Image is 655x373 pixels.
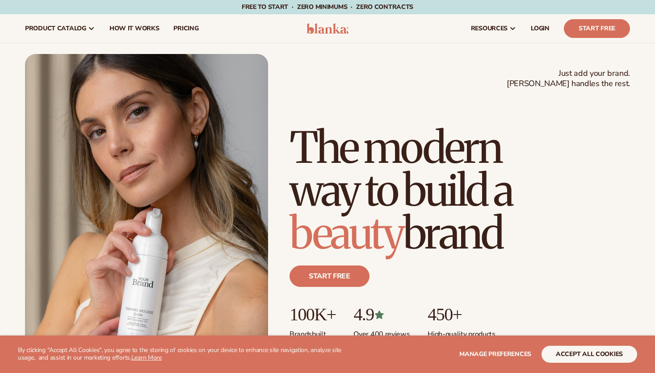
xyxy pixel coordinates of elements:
[459,350,531,358] span: Manage preferences
[428,305,495,324] p: 450+
[524,14,557,43] a: LOGIN
[307,23,349,34] img: logo
[131,353,162,362] a: Learn More
[459,346,531,363] button: Manage preferences
[102,14,167,43] a: How It Works
[531,25,550,32] span: LOGIN
[428,324,495,339] p: High-quality products
[25,54,268,360] img: Female holding tanning mousse.
[464,14,524,43] a: resources
[173,25,198,32] span: pricing
[471,25,508,32] span: resources
[166,14,206,43] a: pricing
[353,305,410,324] p: 4.9
[353,324,410,339] p: Over 400 reviews
[290,126,630,255] h1: The modern way to build a brand
[25,25,86,32] span: product catalog
[18,14,102,43] a: product catalog
[18,347,347,362] p: By clicking "Accept All Cookies", you agree to the storing of cookies on your device to enhance s...
[242,3,413,11] span: Free to start · ZERO minimums · ZERO contracts
[507,68,630,89] span: Just add your brand. [PERSON_NAME] handles the rest.
[290,305,336,324] p: 100K+
[564,19,630,38] a: Start Free
[290,207,403,260] span: beauty
[542,346,637,363] button: accept all cookies
[290,265,369,287] a: Start free
[109,25,160,32] span: How It Works
[290,324,336,339] p: Brands built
